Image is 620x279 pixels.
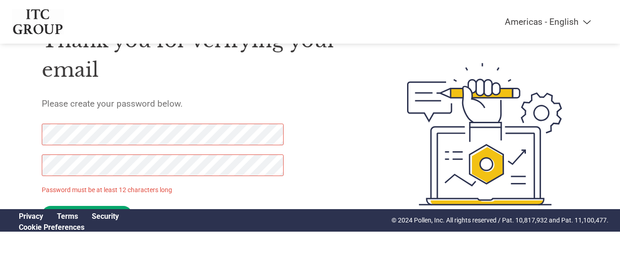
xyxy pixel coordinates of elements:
a: Security [92,212,119,221]
input: Set Password [42,206,132,224]
p: Password must be at least 12 characters long [42,185,287,195]
img: ITC Group [12,9,64,34]
a: Cookie Preferences, opens a dedicated popup modal window [19,223,84,232]
a: Terms [57,212,78,221]
p: © 2024 Pollen, Inc. All rights reserved / Pat. 10,817,932 and Pat. 11,100,477. [391,216,609,225]
a: Privacy [19,212,43,221]
h5: Please create your password below. [42,98,364,109]
h1: Thank you for verifying your email [42,26,364,85]
img: create-password [391,12,579,256]
div: Open Cookie Preferences Modal [12,223,126,232]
